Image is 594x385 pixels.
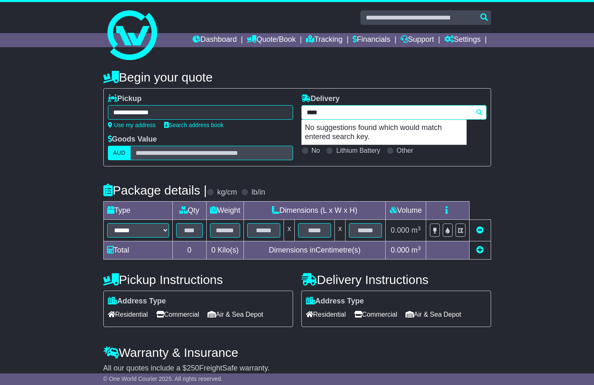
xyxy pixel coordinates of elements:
[353,33,390,47] a: Financials
[411,226,421,234] span: m
[108,146,131,160] label: AUD
[306,308,346,321] span: Residential
[301,105,487,120] typeahead: Please provide city
[306,297,364,306] label: Address Type
[247,33,296,47] a: Quote/Book
[354,308,397,321] span: Commercial
[206,202,244,220] td: Weight
[108,297,166,306] label: Address Type
[187,364,199,372] span: 250
[401,33,434,47] a: Support
[156,308,199,321] span: Commercial
[284,220,295,241] td: x
[172,202,206,220] td: Qty
[103,183,207,197] h4: Package details |
[391,246,409,254] span: 0.000
[301,94,340,103] label: Delivery
[103,364,491,373] div: All our quotes include a $ FreightSafe warranty.
[312,147,320,154] label: No
[244,241,386,260] td: Dimensions in Centimetre(s)
[386,202,426,220] td: Volume
[417,245,421,251] sup: 3
[103,273,293,286] h4: Pickup Instructions
[406,308,461,321] span: Air & Sea Depot
[301,273,491,286] h4: Delivery Instructions
[103,346,491,359] h4: Warranty & Insurance
[172,241,206,260] td: 0
[251,188,265,197] label: lb/in
[103,202,172,220] td: Type
[108,122,156,128] a: Use my address
[244,202,386,220] td: Dimensions (L x W x H)
[444,33,481,47] a: Settings
[476,246,484,254] a: Add new item
[164,122,224,128] a: Search address book
[302,120,466,144] p: No suggestions found which would match entered search key.
[206,241,244,260] td: Kilo(s)
[411,246,421,254] span: m
[103,70,491,84] h4: Begin your quote
[476,226,484,234] a: Remove this item
[108,308,148,321] span: Residential
[306,33,342,47] a: Tracking
[193,33,237,47] a: Dashboard
[397,147,413,154] label: Other
[417,225,421,231] sup: 3
[217,188,237,197] label: kg/cm
[211,246,215,254] span: 0
[103,375,223,382] span: © One World Courier 2025. All rights reserved.
[208,308,263,321] span: Air & Sea Depot
[336,147,380,154] label: Lithium Battery
[103,241,172,260] td: Total
[108,94,142,103] label: Pickup
[391,226,409,234] span: 0.000
[335,220,346,241] td: x
[108,135,157,144] label: Goods Value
